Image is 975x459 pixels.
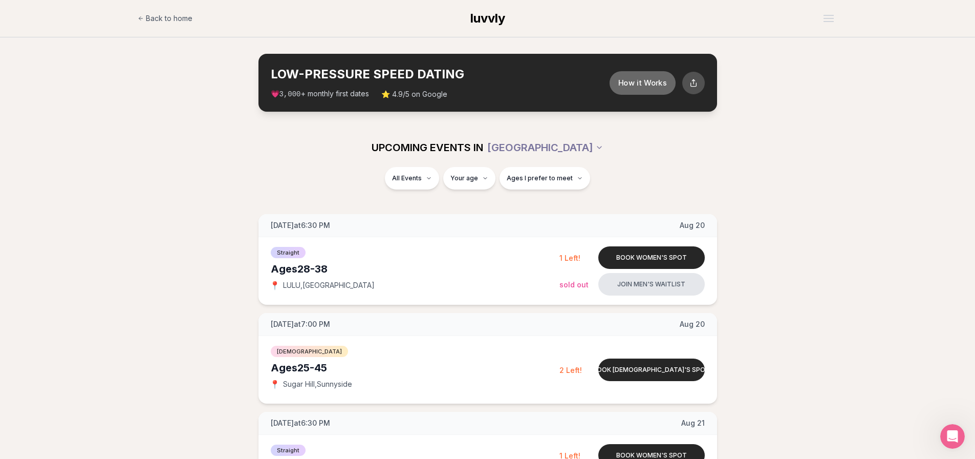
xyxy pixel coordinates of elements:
[392,174,422,182] span: All Events
[598,273,705,296] button: Join men's waitlist
[487,136,603,159] button: [GEOGRAPHIC_DATA]
[559,254,580,262] span: 1 Left!
[507,174,573,182] span: Ages I prefer to meet
[283,379,352,389] span: Sugar Hill , Sunnyside
[609,71,675,94] button: How it Works
[271,66,611,82] h2: LOW-PRESSURE SPEED DATING
[500,167,590,190] button: Ages I prefer to meet
[470,10,505,27] a: luvvly
[271,418,330,428] span: [DATE] at 6:30 PM
[598,359,705,381] button: Book [DEMOGRAPHIC_DATA]'s spot
[271,89,369,99] span: 💗 + monthly first dates
[271,445,306,456] span: Straight
[559,280,589,289] span: Sold Out
[271,346,348,357] span: [DEMOGRAPHIC_DATA]
[271,361,559,375] div: Ages 25-45
[470,11,505,26] span: luvvly
[819,11,838,26] button: Open menu
[598,246,705,269] button: Book women's spot
[279,90,301,98] span: 3,000
[559,366,582,374] span: 2 Left!
[385,167,439,190] button: All Events
[680,220,705,231] span: Aug 20
[271,281,279,289] span: 📍
[271,247,306,258] span: Straight
[381,89,447,99] span: ⭐ 4.9/5 on Google
[271,319,330,329] span: [DATE] at 7:00 PM
[940,424,965,449] iframe: Intercom live chat
[146,13,192,24] span: Back to home
[680,319,705,329] span: Aug 20
[271,220,330,231] span: [DATE] at 6:30 PM
[450,174,478,182] span: Your age
[271,262,559,276] div: Ages 28-38
[681,418,705,428] span: Aug 21
[271,380,279,388] span: 📍
[138,8,192,29] a: Back to home
[443,167,495,190] button: Your age
[283,280,375,290] span: LULU , [GEOGRAPHIC_DATA]
[372,140,483,155] span: UPCOMING EVENTS IN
